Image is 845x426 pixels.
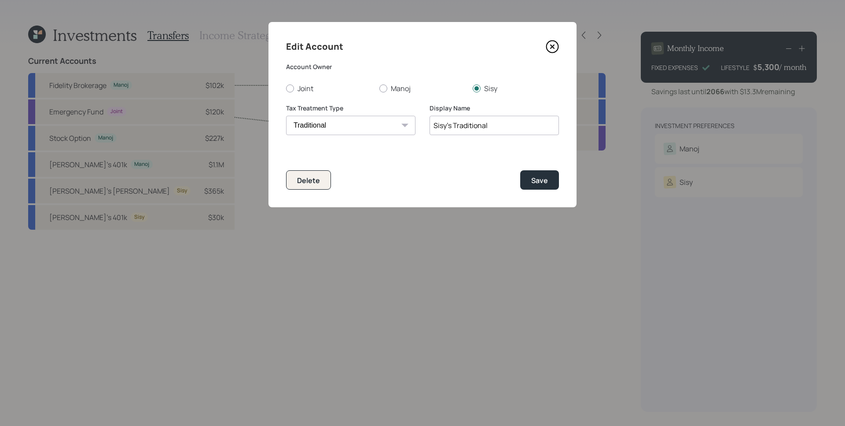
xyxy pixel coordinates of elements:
[531,176,548,185] div: Save
[286,104,415,113] label: Tax Treatment Type
[520,170,559,189] button: Save
[286,62,559,71] label: Account Owner
[286,170,331,189] button: Delete
[286,84,372,93] label: Joint
[430,104,559,113] label: Display Name
[473,84,559,93] label: Sisy
[286,40,343,54] h4: Edit Account
[379,84,466,93] label: Manoj
[297,176,320,185] div: Delete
